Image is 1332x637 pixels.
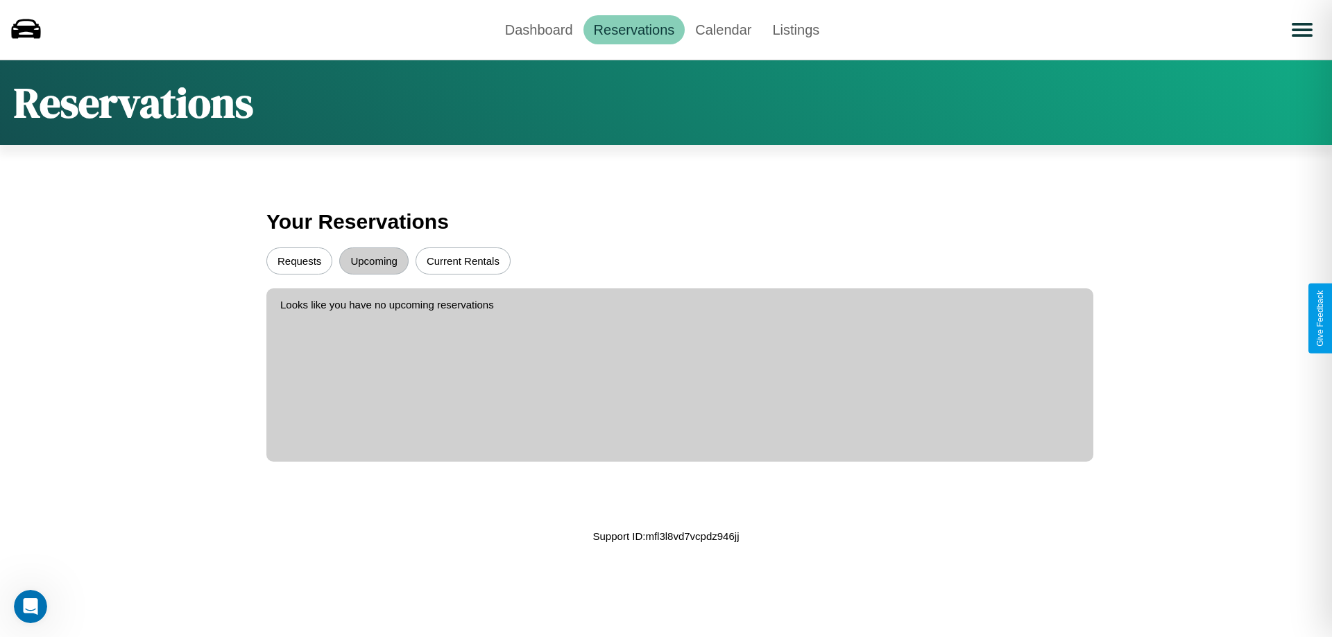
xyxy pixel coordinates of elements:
a: Dashboard [495,15,583,44]
p: Support ID: mfl3l8vd7vcpdz946jj [593,527,740,546]
p: Looks like you have no upcoming reservations [280,295,1079,314]
a: Reservations [583,15,685,44]
a: Listings [762,15,830,44]
a: Calendar [685,15,762,44]
div: Give Feedback [1315,290,1325,347]
button: Current Rentals [416,247,511,274]
h1: Reservations [14,74,253,131]
iframe: Intercom live chat [14,590,47,623]
button: Requests [266,247,332,274]
h3: Your Reservations [266,203,1066,241]
button: Open menu [1283,10,1322,49]
button: Upcoming [339,247,409,274]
